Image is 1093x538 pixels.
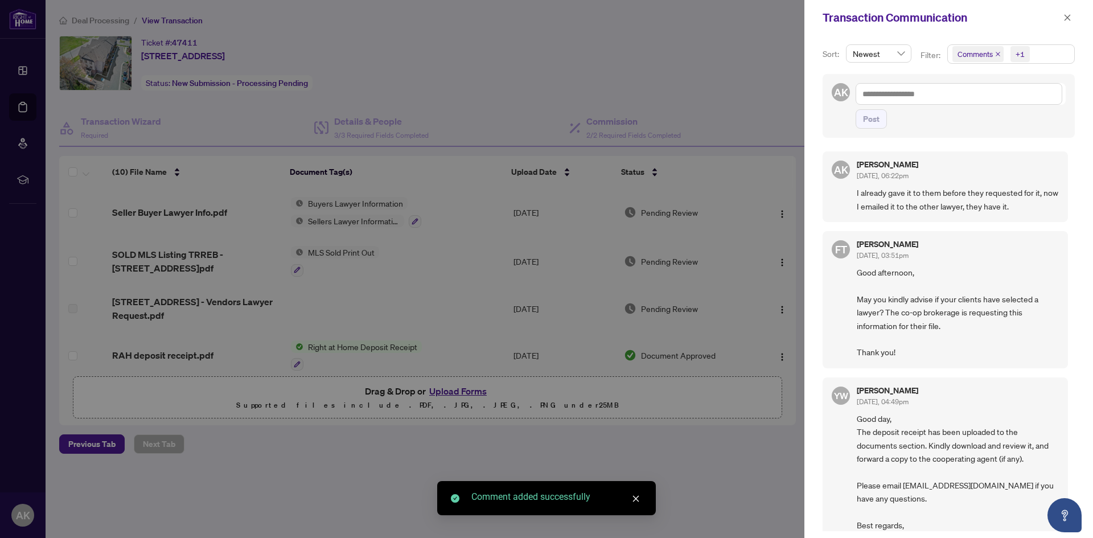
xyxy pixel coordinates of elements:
div: Comment added successfully [471,490,642,504]
span: [DATE], 04:49pm [857,397,909,406]
span: Good afternoon, May you kindly advise if your clients have selected a lawyer? The co-op brokerage... [857,266,1059,359]
div: Transaction Communication [823,9,1060,26]
h5: [PERSON_NAME] [857,387,918,395]
span: check-circle [451,494,459,503]
a: Close [630,492,642,505]
span: close [1063,14,1071,22]
h5: [PERSON_NAME] [857,161,918,169]
button: Open asap [1047,498,1082,532]
span: Comments [958,48,993,60]
span: close [995,51,1001,57]
span: [DATE], 06:22pm [857,171,909,180]
p: Sort: [823,48,841,60]
span: Newest [853,45,905,62]
span: Comments [952,46,1004,62]
span: I already gave it to them before they requested for it, now I emailed it to the other lawyer, the... [857,186,1059,213]
span: AK [834,162,848,178]
span: [DATE], 03:51pm [857,251,909,260]
button: Post [856,109,887,129]
span: FT [835,241,847,257]
div: +1 [1016,48,1025,60]
h5: [PERSON_NAME] [857,240,918,248]
span: AK [834,84,848,100]
p: Filter: [921,49,942,61]
span: close [632,495,640,503]
span: YW [833,388,848,403]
